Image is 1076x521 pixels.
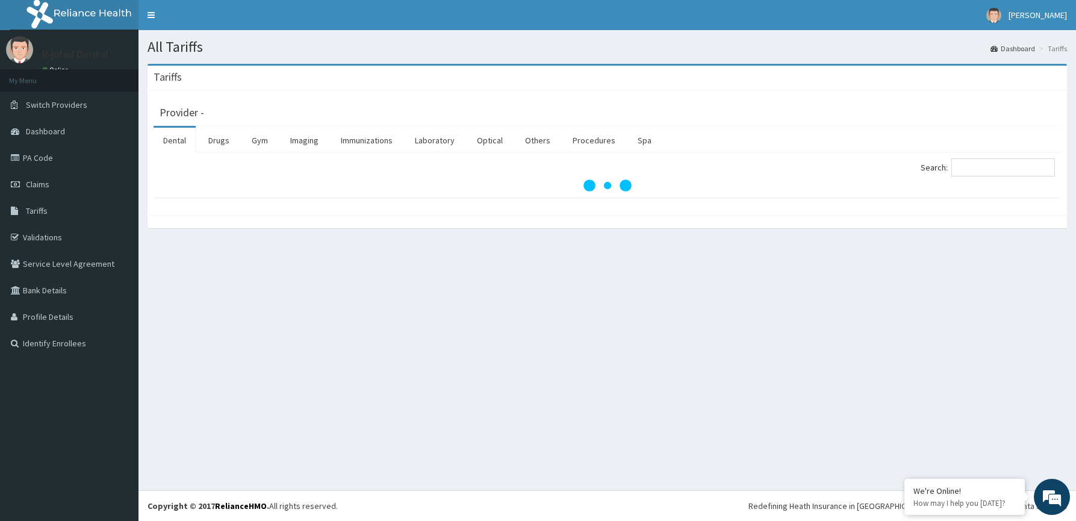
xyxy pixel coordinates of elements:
a: Drugs [199,128,239,153]
footer: All rights reserved. [138,490,1076,521]
a: Procedures [563,128,625,153]
li: Tariffs [1036,43,1067,54]
span: Tariffs [26,205,48,216]
a: Spa [628,128,661,153]
img: User Image [6,36,33,63]
a: Dental [154,128,196,153]
a: Immunizations [331,128,402,153]
div: We're Online! [913,485,1016,496]
strong: Copyright © 2017 . [148,501,269,511]
div: Redefining Heath Insurance in [GEOGRAPHIC_DATA] using Telemedicine and Data Science! [748,500,1067,512]
a: Optical [467,128,512,153]
p: How may I help you today? [913,498,1016,508]
a: Gym [242,128,278,153]
h3: Tariffs [154,72,182,83]
img: User Image [986,8,1001,23]
a: Imaging [281,128,328,153]
span: Dashboard [26,126,65,137]
label: Search: [921,158,1055,176]
span: Claims [26,179,49,190]
a: Online [42,66,71,74]
h3: Provider - [160,107,204,118]
span: Switch Providers [26,99,87,110]
a: Laboratory [405,128,464,153]
svg: audio-loading [583,161,632,210]
h1: All Tariffs [148,39,1067,55]
span: [PERSON_NAME] [1009,10,1067,20]
input: Search: [951,158,1055,176]
a: Others [515,128,560,153]
a: RelianceHMO [215,501,267,511]
p: R-jolad Dental [42,49,108,60]
a: Dashboard [990,43,1035,54]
